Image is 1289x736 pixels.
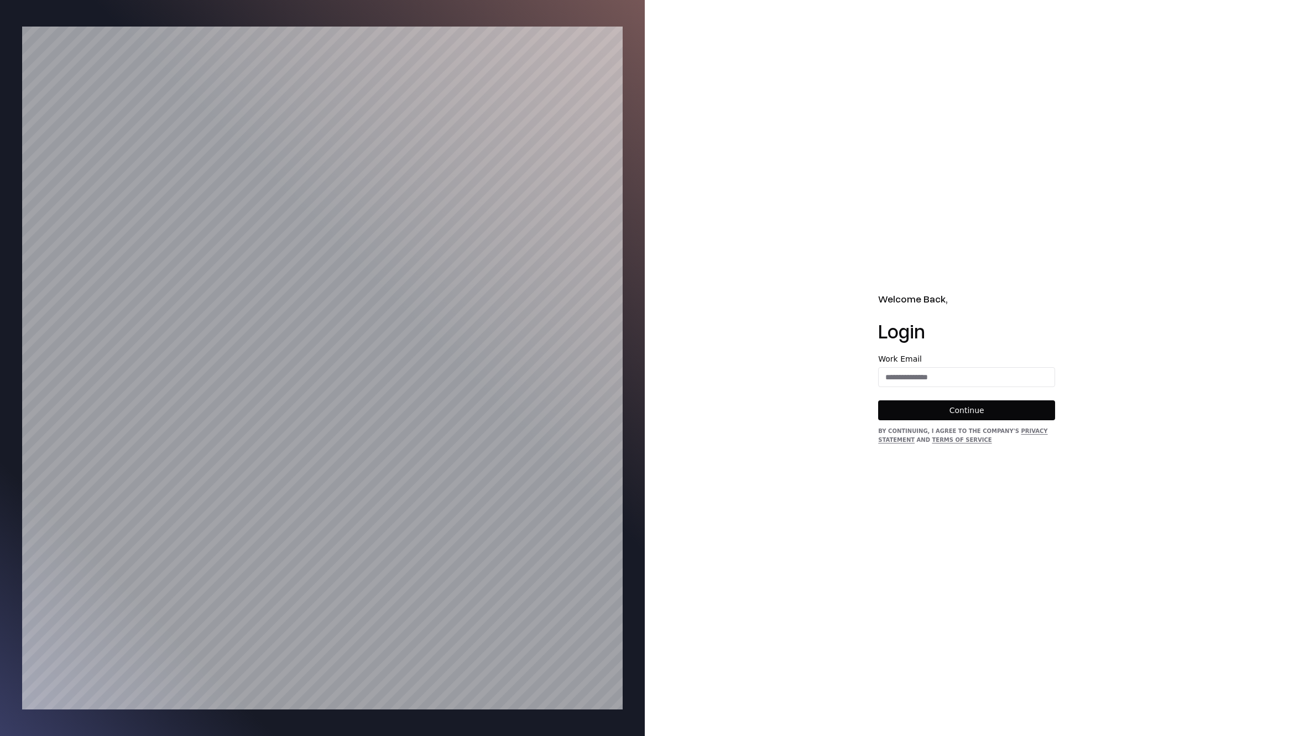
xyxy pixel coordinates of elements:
[878,355,1055,363] label: Work Email
[878,400,1055,420] button: Continue
[932,437,991,443] a: Terms of Service
[878,291,1055,306] h2: Welcome Back,
[878,320,1055,342] h1: Login
[878,427,1055,445] div: By continuing, I agree to the Company's and
[878,428,1047,443] a: Privacy Statement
